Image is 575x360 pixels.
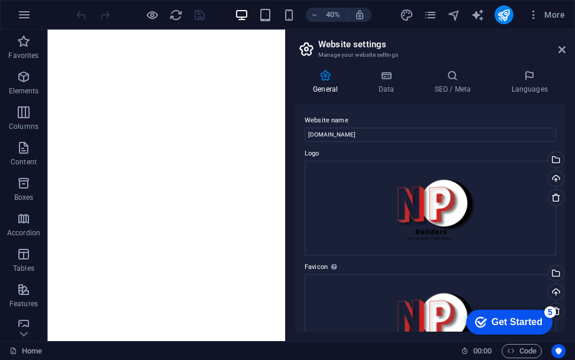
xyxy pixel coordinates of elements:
[9,6,96,31] div: Get Started 5 items remaining, 0% complete
[305,113,556,128] label: Website name
[493,70,566,95] h4: Languages
[13,264,34,273] p: Tables
[400,8,414,22] button: design
[305,260,556,274] label: Favicon
[528,9,565,21] span: More
[324,8,343,22] h6: 40%
[7,228,40,238] p: Accordion
[8,51,38,60] p: Favorites
[447,8,461,22] i: Navigator
[523,5,570,24] button: More
[169,8,183,22] button: reload
[9,122,38,131] p: Columns
[507,344,537,358] span: Code
[9,299,38,309] p: Features
[502,344,542,358] button: Code
[88,2,99,14] div: 5
[306,8,348,22] button: 40%
[551,344,566,358] button: Usercentrics
[11,157,37,167] p: Content
[471,8,484,22] i: AI Writer
[447,8,461,22] button: navigator
[9,344,42,358] a: Click to cancel selection. Double-click to open Pages
[416,70,493,95] h4: SEO / Meta
[305,161,556,255] div: LogoTemplate-MadewithPosterMyWall-GEa563iya3BV3iL8DsLcag.png
[305,128,556,142] input: Name...
[295,70,360,95] h4: General
[424,8,438,22] button: pages
[9,86,39,96] p: Elements
[35,13,86,24] div: Get Started
[495,5,513,24] button: publish
[318,50,542,60] h3: Manage your website settings
[318,39,566,50] h2: Website settings
[482,346,483,355] span: :
[14,193,34,202] p: Boxes
[360,70,416,95] h4: Data
[305,147,556,161] label: Logo
[473,344,492,358] span: 00 00
[471,8,485,22] button: text_generator
[461,344,492,358] h6: Session time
